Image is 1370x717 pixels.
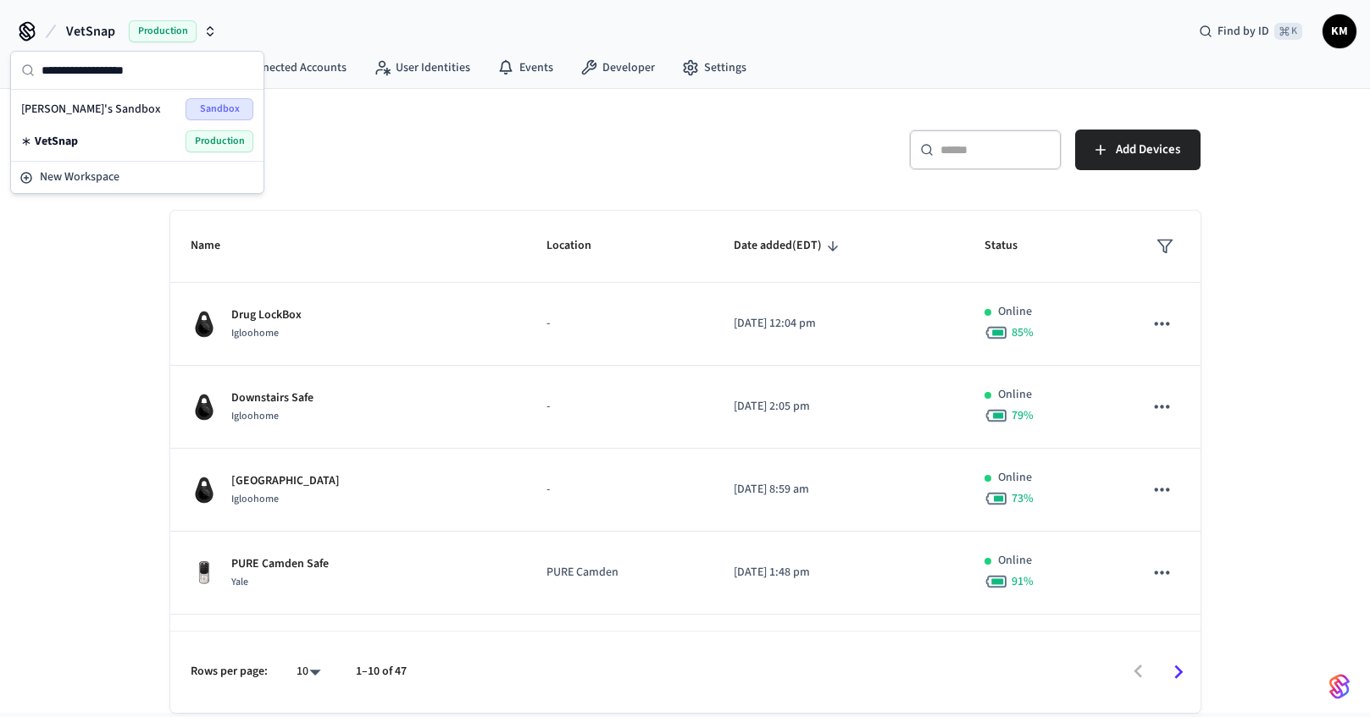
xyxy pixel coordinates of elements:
[231,306,302,324] p: Drug LockBox
[1116,139,1180,161] span: Add Devices
[21,101,161,118] span: [PERSON_NAME]'s Sandbox
[231,472,340,490] p: [GEOGRAPHIC_DATA]
[356,663,407,681] p: 1–10 of 47
[734,564,944,582] p: [DATE] 1:48 pm
[546,315,693,333] p: -
[186,130,253,152] span: Production
[998,386,1032,404] p: Online
[191,477,218,504] img: igloohome_igke
[567,52,668,83] a: Developer
[35,133,78,150] span: VetSnap
[231,492,279,506] span: Igloohome
[191,394,218,421] img: igloohome_igke
[734,481,944,499] p: [DATE] 8:59 am
[191,560,218,587] img: Yale Assure Touchscreen Wifi Smart Lock, Satin Nickel, Front
[129,20,197,42] span: Production
[734,233,844,259] span: Date added(EDT)
[734,398,944,416] p: [DATE] 2:05 pm
[191,233,242,259] span: Name
[66,21,115,41] span: VetSnap
[11,90,263,161] div: Suggestions
[1274,23,1302,40] span: ⌘ K
[13,163,262,191] button: New Workspace
[1158,652,1198,692] button: Go to next page
[998,303,1032,321] p: Online
[1012,490,1034,507] span: 73 %
[998,552,1032,570] p: Online
[734,315,944,333] p: [DATE] 12:04 pm
[1012,573,1034,590] span: 91 %
[360,52,484,83] a: User Identities
[1323,14,1356,48] button: KM
[546,481,693,499] p: -
[231,389,313,407] p: Downstairs Safe
[191,663,268,681] p: Rows per page:
[191,311,218,338] img: igloohome_igke
[186,98,253,120] span: Sandbox
[1075,130,1201,170] button: Add Devices
[231,326,279,340] span: Igloohome
[207,52,360,83] a: Connected Accounts
[1324,16,1355,47] span: KM
[170,130,675,164] h5: Devices
[546,398,693,416] p: -
[40,168,119,186] span: New Workspace
[1012,407,1034,424] span: 79 %
[985,233,1040,259] span: Status
[231,409,279,423] span: Igloohome
[231,555,329,573] p: PURE Camden Safe
[1217,23,1269,40] span: Find by ID
[1329,673,1350,700] img: SeamLogoGradient.69752ec5.svg
[484,52,567,83] a: Events
[546,233,613,259] span: Location
[288,659,329,684] div: 10
[998,469,1032,487] p: Online
[668,52,760,83] a: Settings
[546,564,693,582] p: PURE Camden
[1185,16,1316,47] div: Find by ID⌘ K
[1012,324,1034,341] span: 85 %
[231,575,248,589] span: Yale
